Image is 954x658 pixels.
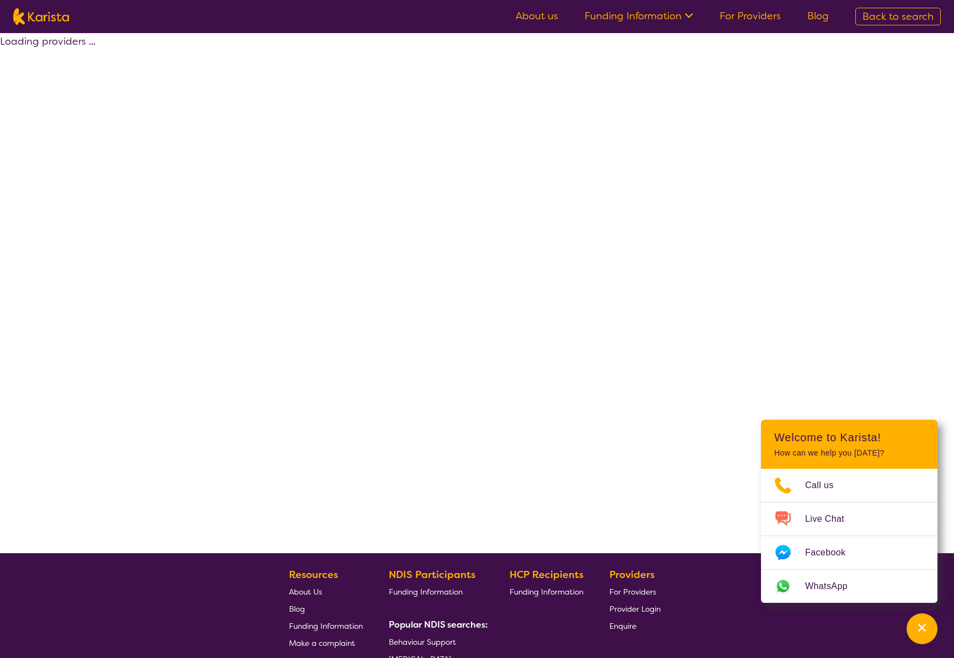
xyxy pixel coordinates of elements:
span: Funding Information [289,621,363,631]
a: Web link opens in a new tab. [761,570,937,603]
span: Funding Information [510,587,583,597]
div: Channel Menu [761,420,937,603]
span: Facebook [805,544,859,561]
b: Popular NDIS searches: [389,619,488,630]
a: Make a complaint [289,634,363,651]
a: Enquire [609,617,661,634]
b: Providers [609,568,655,581]
h2: Welcome to Karista! [774,431,924,444]
span: About Us [289,587,322,597]
span: Live Chat [805,511,857,527]
a: Funding Information [289,617,363,634]
a: For Providers [609,583,661,600]
b: HCP Recipients [510,568,583,581]
span: Make a complaint [289,638,355,648]
a: About us [516,9,558,23]
a: For Providers [720,9,781,23]
a: About Us [289,583,363,600]
span: Provider Login [609,604,661,614]
span: Behaviour Support [389,637,456,647]
a: Provider Login [609,600,661,617]
b: NDIS Participants [389,568,475,581]
ul: Choose channel [761,469,937,603]
a: Behaviour Support [389,633,484,650]
button: Channel Menu [907,613,937,644]
img: Karista logo [13,8,69,25]
p: How can we help you [DATE]? [774,448,924,458]
span: WhatsApp [805,578,861,595]
span: Call us [805,477,847,494]
b: Resources [289,568,338,581]
a: Funding Information [389,583,484,600]
span: Blog [289,604,305,614]
span: Funding Information [389,587,463,597]
a: Blog [289,600,363,617]
a: Back to search [855,8,941,25]
span: For Providers [609,587,656,597]
a: Funding Information [510,583,583,600]
a: Blog [807,9,829,23]
span: Enquire [609,621,636,631]
span: Back to search [862,10,934,23]
a: Funding Information [585,9,693,23]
